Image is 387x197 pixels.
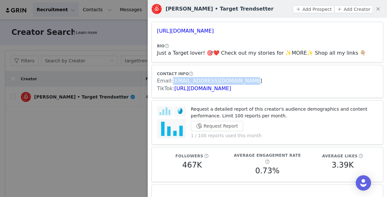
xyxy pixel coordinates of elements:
h5: Followers [175,153,203,159]
p: Request a detailed report of this creator's audience demographics and content performance. Limit ... [191,106,378,119]
span: TikTok: [157,85,175,91]
button: Add Creator [334,5,373,13]
h5: 0.73% [255,165,279,177]
h5: Average Likes [322,153,358,159]
img: audience-report.png [157,106,186,139]
h5: 3.39K [331,159,354,171]
button: Request Report [191,121,243,131]
p: Just a Target lover! 🎯❤️ Check out my stories for ✨MORE✨ Shop all my links 👇🏼 [157,49,378,57]
a: [URL][DOMAIN_NAME] [157,28,214,34]
h5: 467K [182,159,202,171]
button: Add Prospect [293,5,334,13]
img: v2 [152,4,162,14]
a: [EMAIL_ADDRESS][DOMAIN_NAME] [173,78,262,84]
div: Open Intercom Messenger [356,175,371,191]
h5: Average Engagement Rate [234,153,301,158]
a: [URL][DOMAIN_NAME] [175,85,231,91]
h3: [PERSON_NAME] • Target Trendsetter [166,5,273,13]
span: Email: [157,78,173,84]
span: CONTACT INFO [157,72,189,76]
p: 1 / 100 reports used this month [191,132,378,139]
span: BIO [157,44,165,48]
